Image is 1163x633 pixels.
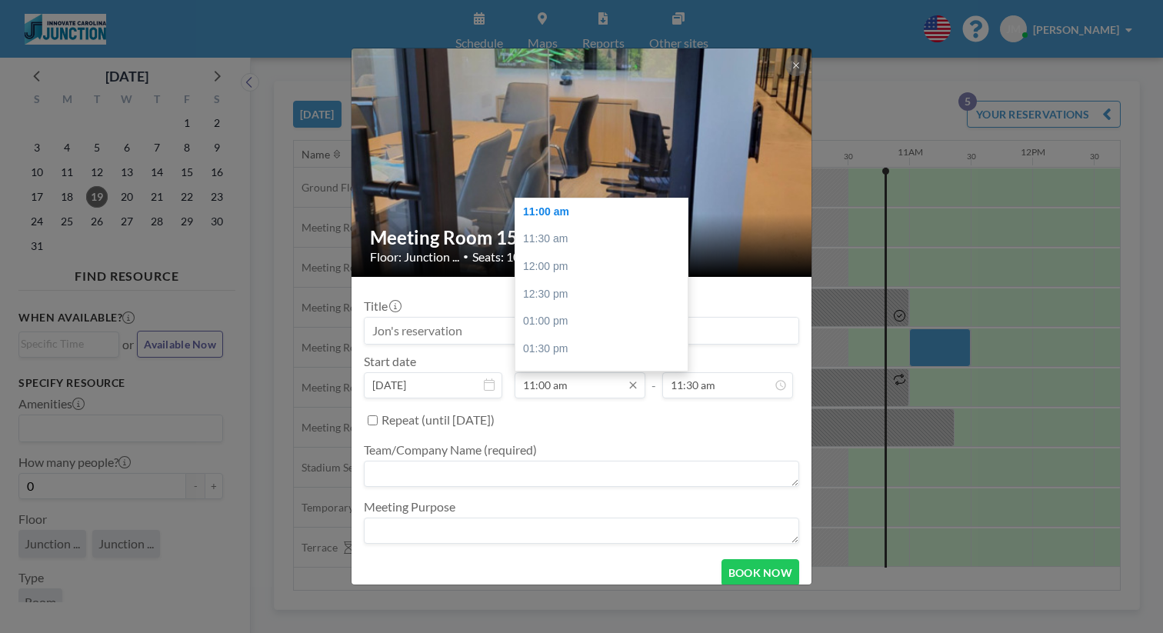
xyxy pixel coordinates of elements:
span: Seats: 10 [472,249,520,265]
div: 11:00 am [515,198,688,226]
label: Repeat (until [DATE]) [382,412,495,428]
label: Title [364,298,400,314]
h2: Meeting Room 150 [370,226,795,249]
label: Team/Company Name (required) [364,442,537,458]
div: 02:00 pm [515,362,688,390]
img: 537.jpg [352,47,813,278]
span: - [651,359,656,393]
button: BOOK NOW [721,559,799,586]
div: 01:30 pm [515,335,688,363]
div: 12:00 pm [515,253,688,281]
div: 01:00 pm [515,308,688,335]
div: 11:30 am [515,225,688,253]
input: Jon's reservation [365,318,798,344]
label: Start date [364,354,416,369]
span: • [463,251,468,262]
span: Floor: Junction ... [370,249,459,265]
label: Meeting Purpose [364,499,455,515]
div: 12:30 pm [515,281,688,308]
